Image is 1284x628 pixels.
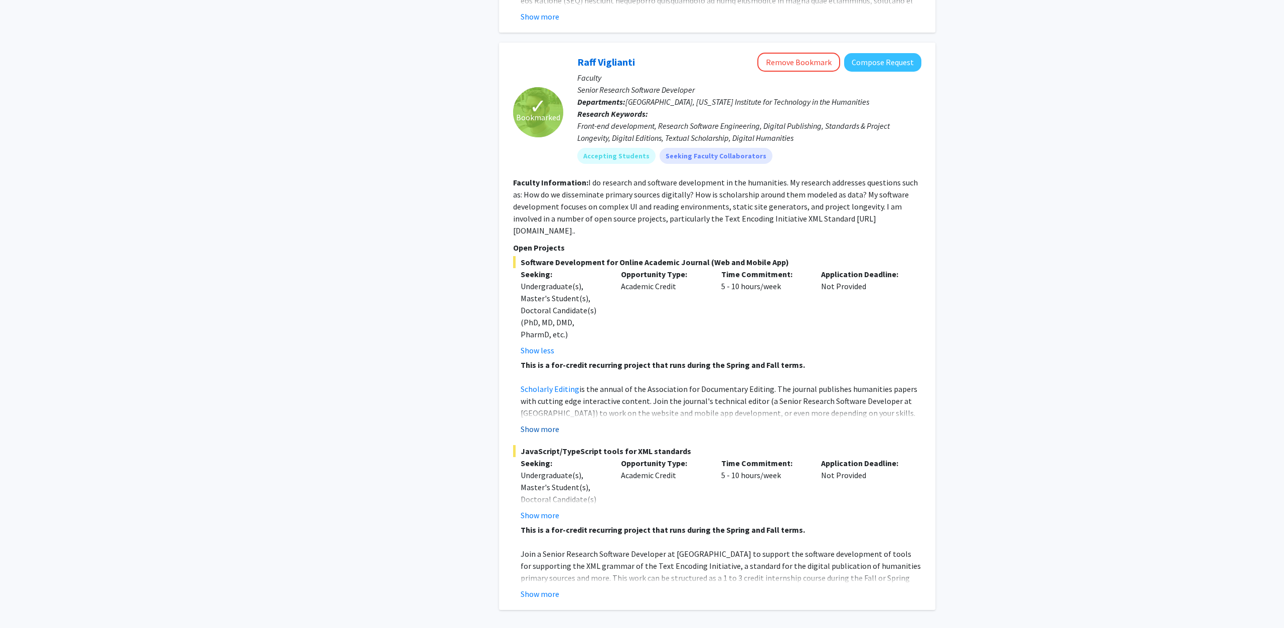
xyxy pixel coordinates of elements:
[577,56,635,68] a: Raff Viglianti
[821,268,906,280] p: Application Deadline:
[521,423,559,435] button: Show more
[521,344,554,356] button: Show less
[721,268,807,280] p: Time Commitment:
[521,384,579,394] a: Scholarly Editing
[577,148,656,164] mat-chip: Accepting Students
[757,53,840,72] button: Remove Bookmark
[521,457,606,469] p: Seeking:
[516,111,560,123] span: Bookmarked
[660,148,772,164] mat-chip: Seeking Faculty Collaborators
[577,97,625,107] b: Departments:
[814,268,914,356] div: Not Provided
[521,383,921,455] p: is the annual of the Association for Documentary Editing. The journal publishes humanities papers...
[714,457,814,521] div: 5 - 10 hours/week
[521,280,606,340] div: Undergraduate(s), Master's Student(s), Doctoral Candidate(s) (PhD, MD, DMD, PharmD, etc.)
[521,548,921,596] p: Join a Senior Research Software Developer at [GEOGRAPHIC_DATA] to support the software developmen...
[513,177,588,187] b: Faculty Information:
[521,11,559,23] button: Show more
[844,53,921,72] button: Compose Request to Raff Viglianti
[714,268,814,356] div: 5 - 10 hours/week
[521,360,805,370] strong: This is a for-credit recurring project that runs during the Spring and Fall terms.
[521,588,559,600] button: Show more
[721,457,807,469] p: Time Commitment:
[513,177,918,236] fg-read-more: I do research and software development in the humanities. My research addresses questions such as...
[821,457,906,469] p: Application Deadline:
[513,242,921,254] p: Open Projects
[577,84,921,96] p: Senior Research Software Developer
[521,509,559,521] button: Show more
[613,268,714,356] div: Academic Credit
[513,256,921,268] span: Software Development for Online Academic Journal (Web and Mobile App)
[521,268,606,280] p: Seeking:
[613,457,714,521] div: Academic Credit
[621,457,706,469] p: Opportunity Type:
[625,97,869,107] span: [GEOGRAPHIC_DATA], [US_STATE] Institute for Technology in the Humanities
[577,72,921,84] p: Faculty
[521,469,606,529] div: Undergraduate(s), Master's Student(s), Doctoral Candidate(s) (PhD, MD, DMD, PharmD, etc.)
[577,109,648,119] b: Research Keywords:
[530,101,547,111] span: ✓
[621,268,706,280] p: Opportunity Type:
[814,457,914,521] div: Not Provided
[513,445,921,457] span: JavaScript/TypeScript tools for XML standards
[577,120,921,144] div: Front-end development, Research Software Engineering, Digital Publishing, Standards & Project Lon...
[8,583,43,620] iframe: Chat
[521,525,805,535] strong: This is a for-credit recurring project that runs during the Spring and Fall terms.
